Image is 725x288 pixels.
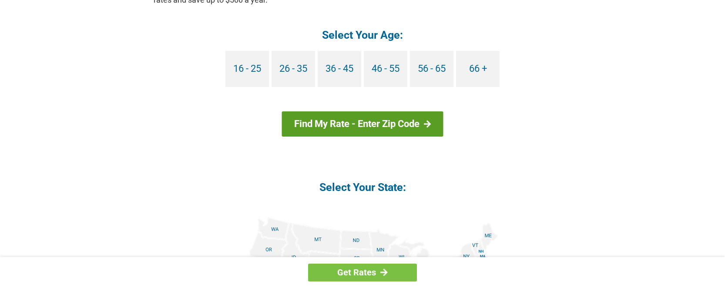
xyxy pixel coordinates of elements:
a: 66 + [456,51,500,87]
a: Find My Rate - Enter Zip Code [282,111,443,137]
a: Get Rates [308,264,417,281]
a: 36 - 45 [318,51,361,87]
a: 56 - 65 [410,51,453,87]
h4: Select Your State: [154,180,571,194]
h4: Select Your Age: [154,28,571,42]
a: 46 - 55 [364,51,407,87]
a: 26 - 35 [272,51,315,87]
a: 16 - 25 [225,51,269,87]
